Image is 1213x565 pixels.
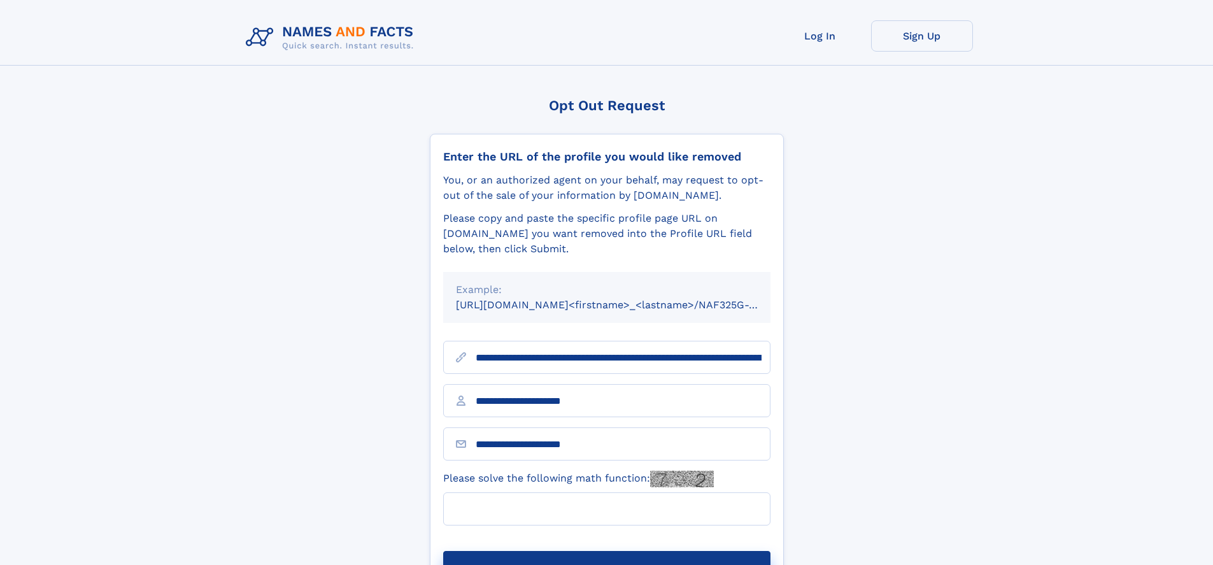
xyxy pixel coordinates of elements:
a: Sign Up [871,20,973,52]
img: Logo Names and Facts [241,20,424,55]
div: Please copy and paste the specific profile page URL on [DOMAIN_NAME] you want removed into the Pr... [443,211,770,257]
div: Opt Out Request [430,97,784,113]
a: Log In [769,20,871,52]
div: You, or an authorized agent on your behalf, may request to opt-out of the sale of your informatio... [443,173,770,203]
div: Example: [456,282,758,297]
label: Please solve the following math function: [443,471,714,487]
small: [URL][DOMAIN_NAME]<firstname>_<lastname>/NAF325G-xxxxxxxx [456,299,795,311]
div: Enter the URL of the profile you would like removed [443,150,770,164]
